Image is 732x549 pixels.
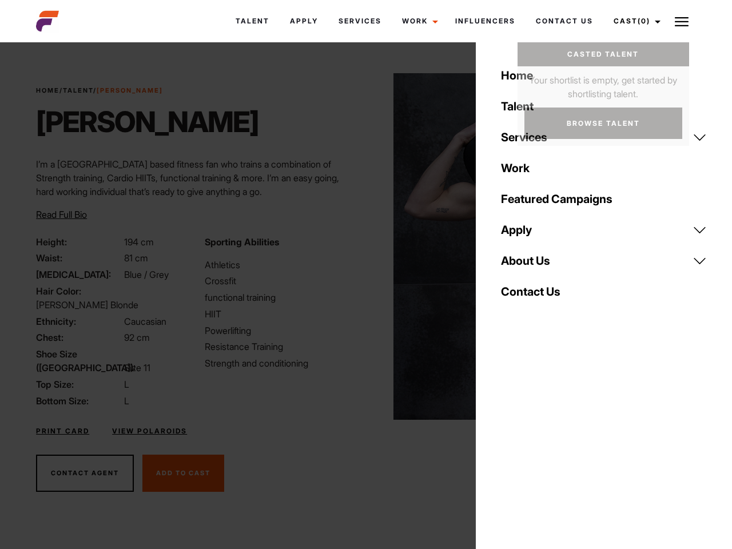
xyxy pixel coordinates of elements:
[205,340,359,353] li: Resistance Training
[36,86,163,96] span: / /
[124,269,169,280] span: Blue / Grey
[124,395,129,407] span: L
[36,284,122,298] span: Hair Color:
[36,86,59,94] a: Home
[124,252,148,264] span: 81 cm
[36,426,89,436] a: Print Card
[36,394,122,408] span: Bottom Size:
[225,6,280,37] a: Talent
[124,379,129,390] span: L
[445,6,526,37] a: Influencers
[156,469,210,477] span: Add To Cast
[36,315,122,328] span: Ethnicity:
[526,6,603,37] a: Contact Us
[36,268,122,281] span: [MEDICAL_DATA]:
[494,276,714,307] a: Contact Us
[280,6,328,37] a: Apply
[36,377,122,391] span: Top Size:
[205,258,359,272] li: Athletics
[638,17,650,25] span: (0)
[36,235,122,249] span: Height:
[63,86,93,94] a: Talent
[124,316,166,327] span: Caucasian
[518,42,689,66] a: Casted Talent
[36,10,59,33] img: cropped-aefm-brand-fav-22-square.png
[392,6,445,37] a: Work
[36,331,122,344] span: Chest:
[494,91,714,122] a: Talent
[124,236,154,248] span: 194 cm
[518,66,689,101] p: Your shortlist is empty, get started by shortlisting talent.
[36,347,122,375] span: Shoe Size ([GEOGRAPHIC_DATA]):
[328,6,392,37] a: Services
[36,299,138,311] span: [PERSON_NAME] Blonde
[494,184,714,214] a: Featured Campaigns
[205,324,359,337] li: Powerlifting
[205,356,359,370] li: Strength and conditioning
[494,245,714,276] a: About Us
[36,251,122,265] span: Waist:
[36,157,359,198] p: I’m a [GEOGRAPHIC_DATA] based fitness fan who trains a combination of Strength training, Cardio H...
[494,214,714,245] a: Apply
[205,274,359,288] li: Crossfit
[524,108,682,139] a: Browse Talent
[494,60,714,91] a: Home
[36,208,87,221] button: Read Full Bio
[97,86,163,94] strong: [PERSON_NAME]
[36,209,87,220] span: Read Full Bio
[494,122,714,153] a: Services
[603,6,667,37] a: Cast(0)
[205,236,279,248] strong: Sporting Abilities
[124,362,150,373] span: Size 11
[36,455,134,492] button: Contact Agent
[494,153,714,184] a: Work
[124,332,150,343] span: 92 cm
[675,15,689,29] img: Burger icon
[205,307,359,321] li: HIIT
[112,426,187,436] a: View Polaroids
[142,455,224,492] button: Add To Cast
[205,291,359,304] li: functional training
[36,105,258,139] h1: [PERSON_NAME]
